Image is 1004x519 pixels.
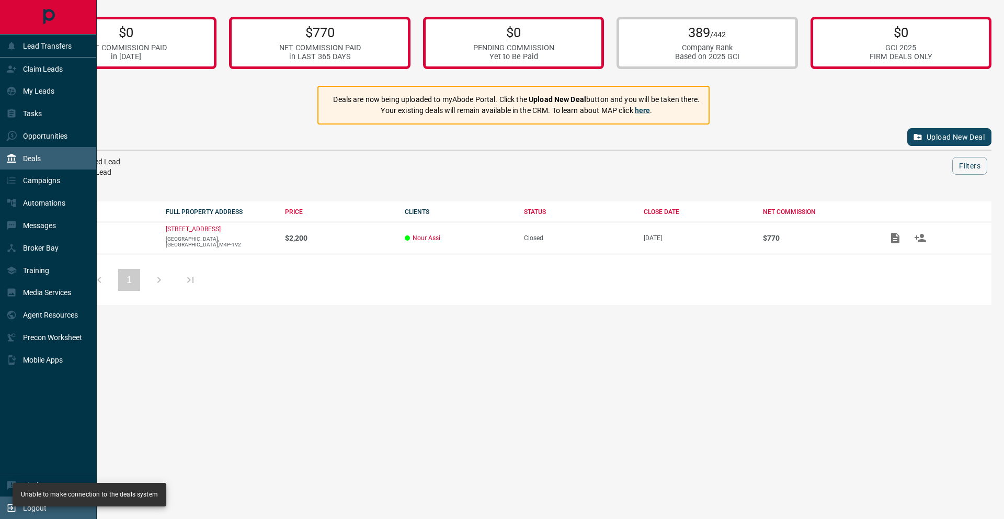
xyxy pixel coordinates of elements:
[85,25,167,40] p: $0
[473,43,554,52] div: PENDING COMMISSION
[285,208,394,216] div: PRICE
[908,234,933,241] span: Match Clients
[279,25,361,40] p: $770
[883,234,908,241] span: Add / View Documents
[46,234,155,242] p: Lease - Co-Op
[675,25,739,40] p: 389
[166,236,275,247] p: [GEOGRAPHIC_DATA],[GEOGRAPHIC_DATA],M4P-1V2
[405,208,514,216] div: CLIENTS
[21,486,158,503] div: Unable to make connection to the deals system
[118,269,140,291] button: 1
[675,52,739,61] div: Based on 2025 GCI
[279,52,361,61] div: in LAST 365 DAYS
[166,208,275,216] div: FULL PROPERTY ADDRESS
[413,234,440,242] a: Nour Assi
[524,234,633,242] div: Closed
[285,234,394,242] p: $2,200
[85,43,167,52] div: NET COMMISSION PAID
[763,234,872,242] p: $770
[763,208,872,216] div: NET COMMISSION
[473,52,554,61] div: Yet to Be Paid
[46,208,155,216] div: DEAL TYPE
[644,208,753,216] div: CLOSE DATE
[635,106,651,115] a: here
[675,43,739,52] div: Company Rank
[710,30,726,39] span: /442
[870,52,932,61] div: FIRM DEALS ONLY
[166,225,221,233] a: [STREET_ADDRESS]
[333,105,700,116] p: Your existing deals will remain available in the CRM. To learn about MAP click .
[473,25,554,40] p: $0
[333,94,700,105] p: Deals are now being uploaded to myAbode Portal. Click the button and you will be taken there.
[85,52,167,61] div: in [DATE]
[870,25,932,40] p: $0
[644,234,753,242] p: [DATE]
[524,208,633,216] div: STATUS
[907,128,991,146] button: Upload New Deal
[952,157,987,175] button: Filters
[870,43,932,52] div: GCI 2025
[279,43,361,52] div: NET COMMISSION PAID
[529,95,586,104] strong: Upload New Deal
